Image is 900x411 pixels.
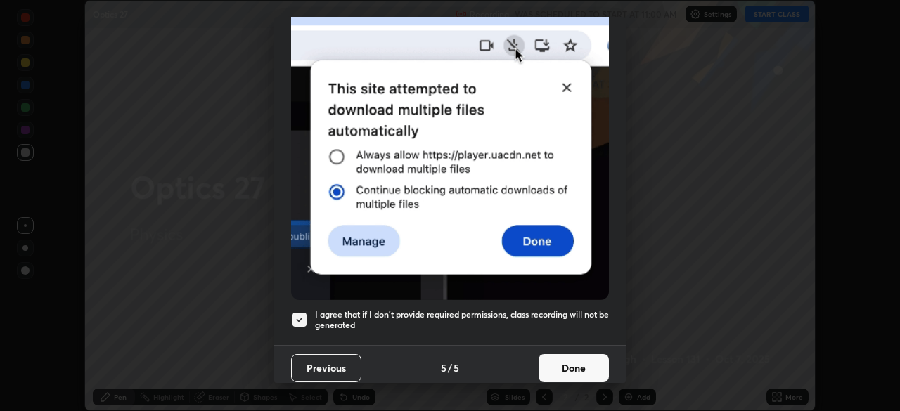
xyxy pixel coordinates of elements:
[454,360,459,375] h4: 5
[291,354,361,382] button: Previous
[441,360,446,375] h4: 5
[315,309,609,331] h5: I agree that if I don't provide required permissions, class recording will not be generated
[539,354,609,382] button: Done
[448,360,452,375] h4: /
